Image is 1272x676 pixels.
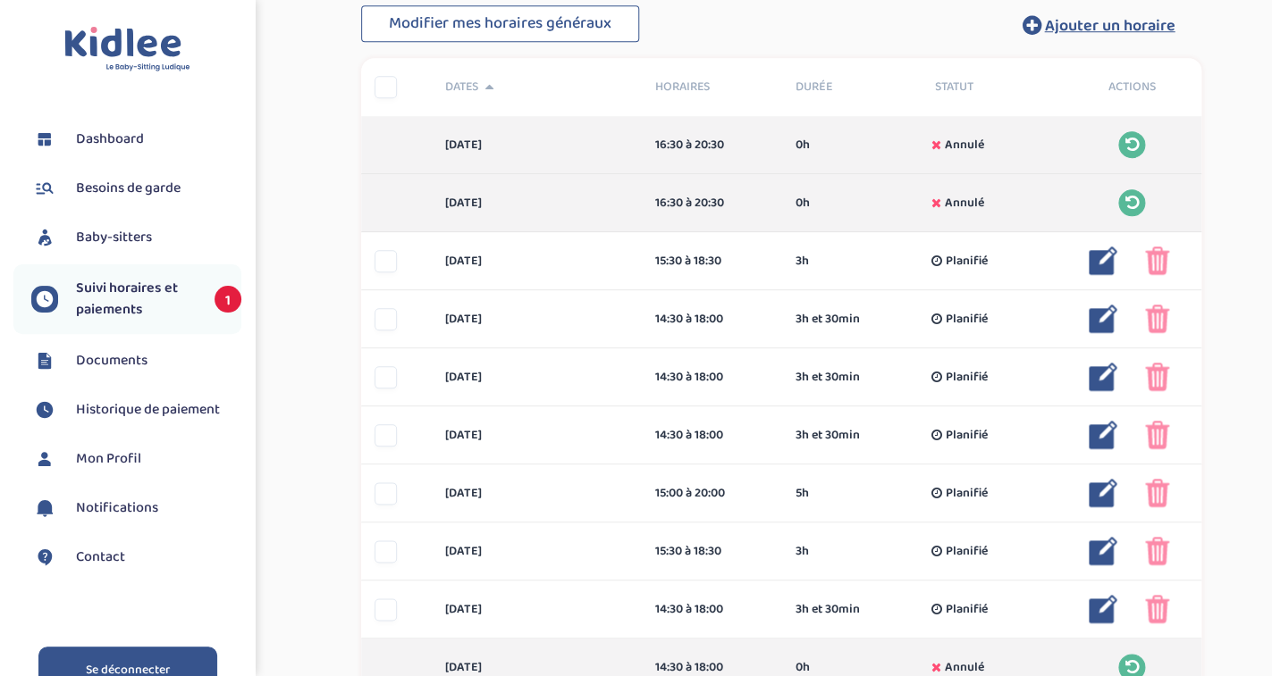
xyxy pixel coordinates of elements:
[432,426,642,445] div: [DATE]
[655,78,769,96] span: Horaires
[655,368,769,387] div: 14:30 à 18:00
[76,129,144,150] span: Dashboard
[946,600,988,619] span: Planifié
[795,310,859,329] span: 3h et 30min
[76,399,220,421] span: Historique de paiement
[655,310,769,329] div: 14:30 à 18:00
[432,368,642,387] div: [DATE]
[1145,537,1169,565] img: poubelle_rose.png
[946,542,988,561] span: Planifié
[1145,305,1169,333] img: poubelle_rose.png
[1089,363,1117,391] img: modifier_bleu.png
[1089,421,1117,449] img: modifier_bleu.png
[1044,13,1175,38] span: Ajouter un horaire
[795,484,808,503] span: 5h
[795,252,808,271] span: 3h
[31,347,241,374] a: Documents
[31,347,58,374] img: documents.svg
[795,542,808,561] span: 3h
[795,368,859,387] span: 3h et 30min
[1145,479,1169,507] img: poubelle_rose.png
[795,600,859,619] span: 3h et 30min
[946,426,988,445] span: Planifié
[76,497,158,519] span: Notifications
[389,11,611,36] span: Modifier mes horaires généraux
[31,495,58,522] img: notification.svg
[76,278,197,321] span: Suivi horaires et paiements
[76,227,152,248] span: Baby-sitters
[795,194,809,213] span: 0h
[432,484,642,503] div: [DATE]
[31,126,241,153] a: Dashboard
[31,224,241,251] a: Baby-sitters
[1089,479,1117,507] img: modifier_bleu.png
[432,310,642,329] div: [DATE]
[922,78,1062,96] div: Statut
[946,310,988,329] span: Planifié
[945,194,984,213] span: Annulé
[655,252,769,271] div: 15:30 à 18:30
[946,368,988,387] span: Planifié
[655,194,769,213] div: 16:30 à 20:30
[945,136,984,154] span: Annulé
[1145,246,1169,275] img: poubelle_rose.png
[361,5,639,43] button: Modifier mes horaires généraux
[31,396,241,423] a: Historique de paiement
[655,542,769,561] div: 15:30 à 18:30
[31,126,58,153] img: dashboard.svg
[1145,595,1169,623] img: poubelle_rose.png
[31,396,58,423] img: suivihoraire.svg
[31,446,58,472] img: profil.svg
[76,547,125,568] span: Contact
[31,446,241,472] a: Mon Profil
[655,426,769,445] div: 14:30 à 18:00
[655,600,769,619] div: 14:30 à 18:00
[946,484,988,503] span: Planifié
[1089,305,1117,333] img: modifier_bleu.png
[795,136,809,154] span: 0h
[432,78,642,96] div: Dates
[31,544,241,571] a: Contact
[432,136,642,154] div: [DATE]
[1089,595,1117,623] img: modifier_bleu.png
[795,426,859,445] span: 3h et 30min
[31,544,58,571] img: contact.svg
[1062,78,1202,96] div: Actions
[432,252,642,271] div: [DATE]
[215,286,241,313] span: 1
[432,542,642,561] div: [DATE]
[655,484,769,503] div: 15:00 à 20:00
[64,27,190,72] img: logo.svg
[1145,421,1169,449] img: poubelle_rose.png
[31,286,58,313] img: suivihoraire.svg
[76,178,181,199] span: Besoins de garde
[1089,537,1117,565] img: modifier_bleu.png
[995,5,1201,45] button: Ajouter un horaire
[432,194,642,213] div: [DATE]
[76,350,147,371] span: Documents
[31,495,241,522] a: Notifications
[1145,363,1169,391] img: poubelle_rose.png
[655,136,769,154] div: 16:30 à 20:30
[31,175,241,202] a: Besoins de garde
[781,78,922,96] div: Durée
[31,278,241,321] a: Suivi horaires et paiements 1
[31,175,58,202] img: besoin.svg
[946,252,988,271] span: Planifié
[76,448,141,470] span: Mon Profil
[31,224,58,251] img: babysitters.svg
[432,600,642,619] div: [DATE]
[1089,246,1117,275] img: modifier_bleu.png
